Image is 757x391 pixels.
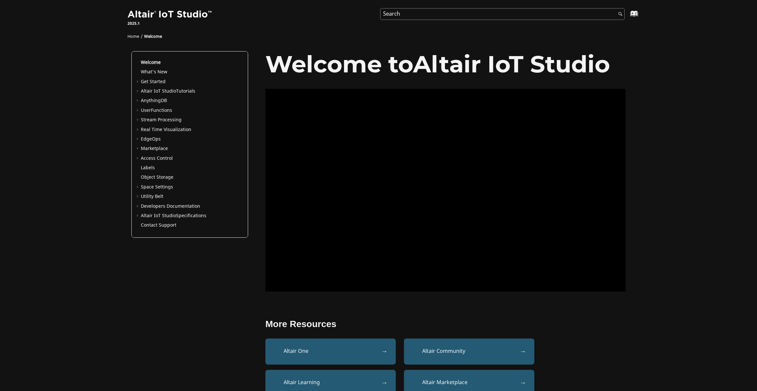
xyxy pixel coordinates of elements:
input: Search query [380,8,625,20]
span: Expand EdgeOps [136,136,141,143]
a: Altair Community [404,338,534,365]
a: Labels [141,164,155,171]
span: Expand Stream Processing [136,117,141,123]
a: UserFunctions [141,107,172,114]
span: Expand Altair IoT StudioTutorials [136,88,141,95]
span: Altair IoT Studio [141,88,176,95]
a: Access Control [141,155,173,162]
span: Expand Space Settings [136,184,141,190]
span: Functions [151,107,172,114]
a: Space Settings [141,184,173,190]
span: Altair IoT Studio [413,50,610,78]
span: Expand Altair IoT StudioSpecifications [136,213,141,219]
a: Marketplace [141,145,168,152]
a: Altair One [265,338,396,365]
a: Utility Belt [141,193,163,200]
a: Altair IoT StudioSpecifications [141,212,206,219]
a: AnythingDB [141,97,167,104]
a: Developers Documentation [141,203,200,210]
a: Welcome [141,59,161,66]
p: 2025.1 [127,21,213,26]
span: Expand AnythingDB [136,98,141,104]
ul: Table of Contents [136,59,244,229]
a: Get Started [141,78,166,85]
a: Home [127,34,139,39]
a: Real Time Visualization [141,126,191,133]
img: Altair IoT Studio [127,9,213,20]
nav: Tools [118,28,639,42]
span: Expand Real Time Visualization [136,127,141,133]
h1: Welcome to [265,51,626,77]
a: Contact Support [141,222,176,229]
span: Expand Get Started [136,79,141,85]
a: What's New [141,68,167,75]
span: Altair IoT Studio [141,212,176,219]
a: EdgeOps [141,136,161,143]
a: Object Storage [141,174,173,181]
a: Welcome [144,34,162,39]
span: Expand Marketplace [136,145,141,152]
a: Altair IoT StudioTutorials [141,88,195,95]
p: More Resources [265,319,626,329]
button: Search [610,8,628,21]
span: Expand Access Control [136,155,141,162]
span: Expand Developers Documentation [136,203,141,210]
span: Expand Utility Belt [136,193,141,200]
a: Go to index terms page [620,13,634,20]
span: Expand UserFunctions [136,107,141,114]
a: Stream Processing [141,116,182,123]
